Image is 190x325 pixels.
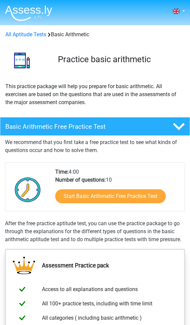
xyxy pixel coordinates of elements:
[55,177,106,183] b: Number of questions:
[5,31,46,38] a: All Aptitude Tests
[5,220,185,244] div: After the free practice aptitude test, you can use the practice package to go through the explana...
[50,168,185,211] div: 4:00 10
[5,123,153,130] h4: Basic Arithmetic Free Practice Test
[55,169,69,175] b: Time:
[5,44,39,77] img: basic arithmetic
[5,117,185,136] a: Basic Arithmetic Free Practice Test
[3,31,187,39] div: Basic Arithmetic
[11,173,45,206] img: Clock
[5,5,52,21] img: Assessly
[58,54,180,65] h3: Practice basic arithmetic
[5,82,185,106] p: This practice package will help you prepare for basic arithmetic. All exercises are based on the ...
[5,138,185,154] p: We recommend that you first take a free practice test to see what kinds of questions occur and ho...
[55,189,166,203] a: Start Basic Arithmetic Free Practice Test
